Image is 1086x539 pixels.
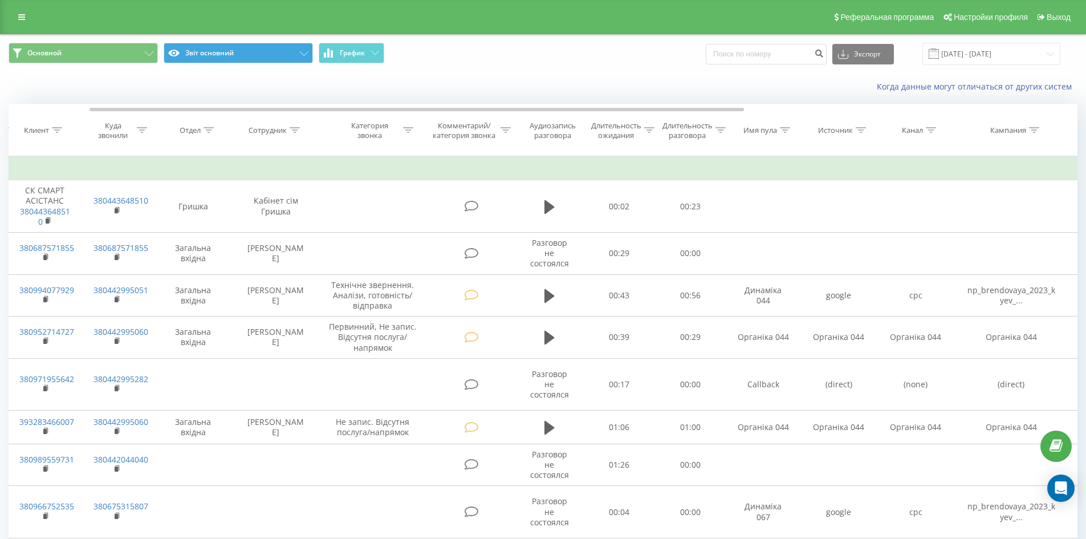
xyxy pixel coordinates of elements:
[19,454,74,465] a: 380989559731
[800,411,877,444] td: Органіка 044
[93,501,148,512] a: 380675315807
[20,206,70,227] a: 380443648510
[151,233,236,275] td: Загальна вхідна
[726,274,800,317] td: Динаміка 044
[27,48,62,58] span: Основной
[840,13,934,22] span: Реферальная программа
[164,43,313,63] button: Звіт основний
[877,81,1077,92] a: Когда данные могут отличаться от других систем
[967,501,1055,522] span: np_brendovaya_2023_kyev_...
[19,285,74,295] a: 380994077929
[340,49,365,57] span: График
[655,444,726,486] td: 00:00
[180,125,201,135] div: Отдел
[1047,13,1071,22] span: Выход
[655,274,726,317] td: 00:56
[151,180,236,233] td: Гришка
[584,233,655,275] td: 00:29
[800,274,877,317] td: google
[530,449,569,480] span: Разговор не состоялся
[584,486,655,538] td: 00:04
[19,374,74,384] a: 380971955642
[530,368,569,400] span: Разговор не состоялся
[151,317,236,359] td: Загальна вхідна
[990,125,1026,135] div: Кампания
[93,374,148,384] a: 380442995282
[584,444,655,486] td: 01:26
[24,125,49,135] div: Клиент
[236,411,316,444] td: [PERSON_NAME]
[877,317,954,359] td: Органіка 044
[800,317,877,359] td: Органіка 044
[151,274,236,317] td: Загальна вхідна
[832,44,894,64] button: Экспорт
[525,121,580,140] div: Аудиозапись разговора
[726,486,800,538] td: Динаміка 067
[800,358,877,411] td: (direct)
[93,416,148,427] a: 380442995060
[236,274,316,317] td: [PERSON_NAME]
[726,358,800,411] td: Callback
[236,317,316,359] td: [PERSON_NAME]
[655,180,726,233] td: 00:23
[93,326,148,337] a: 380442995060
[967,285,1055,306] span: np_brendovaya_2023_kyev_...
[877,358,954,411] td: (none)
[706,44,827,64] input: Поиск по номеру
[236,233,316,275] td: [PERSON_NAME]
[726,411,800,444] td: Органіка 044
[818,125,853,135] div: Источник
[584,411,655,444] td: 01:06
[584,274,655,317] td: 00:43
[954,13,1028,22] span: Настройки профиля
[584,358,655,411] td: 00:17
[151,411,236,444] td: Загальна вхідна
[877,486,954,538] td: cpc
[954,411,1068,444] td: Органіка 044
[9,43,158,63] button: Основной
[954,358,1068,411] td: (direct)
[655,317,726,359] td: 00:29
[1047,475,1075,502] div: Open Intercom Messenger
[319,43,384,63] button: График
[877,274,954,317] td: cpc
[316,274,430,317] td: Технічне звернення. Аналізи, готовність/відправка
[877,411,954,444] td: Органіка 044
[591,121,641,140] div: Длительность ожидания
[93,242,148,253] a: 380687571855
[236,180,316,233] td: Кабінет сім Гришка
[19,242,74,253] a: 380687571855
[431,121,498,140] div: Комментарий/категория звонка
[93,454,148,465] a: 380442044040
[902,125,923,135] div: Канал
[726,317,800,359] td: Органіка 044
[316,411,430,444] td: Не запис. Відсутня послуга/напрямок
[316,317,430,359] td: Первинний, Не запис. Відсутня послуга/напрямок
[339,121,400,140] div: Категория звонка
[743,125,777,135] div: Имя пула
[93,195,148,206] a: 380443648510
[954,317,1068,359] td: Органіка 044
[655,411,726,444] td: 01:00
[800,486,877,538] td: google
[584,180,655,233] td: 00:02
[530,237,569,269] span: Разговор не состоялся
[655,486,726,538] td: 00:00
[19,501,74,512] a: 380966752535
[655,233,726,275] td: 00:00
[92,121,134,140] div: Куда звонили
[93,285,148,295] a: 380442995051
[19,326,74,337] a: 380952714727
[662,121,713,140] div: Длительность разговора
[8,180,82,233] td: СК СМАРТ АСІСТАНС
[249,125,287,135] div: Сотрудник
[19,416,74,427] a: 393283466007
[655,358,726,411] td: 00:00
[530,496,569,527] span: Разговор не состоялся
[584,317,655,359] td: 00:39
